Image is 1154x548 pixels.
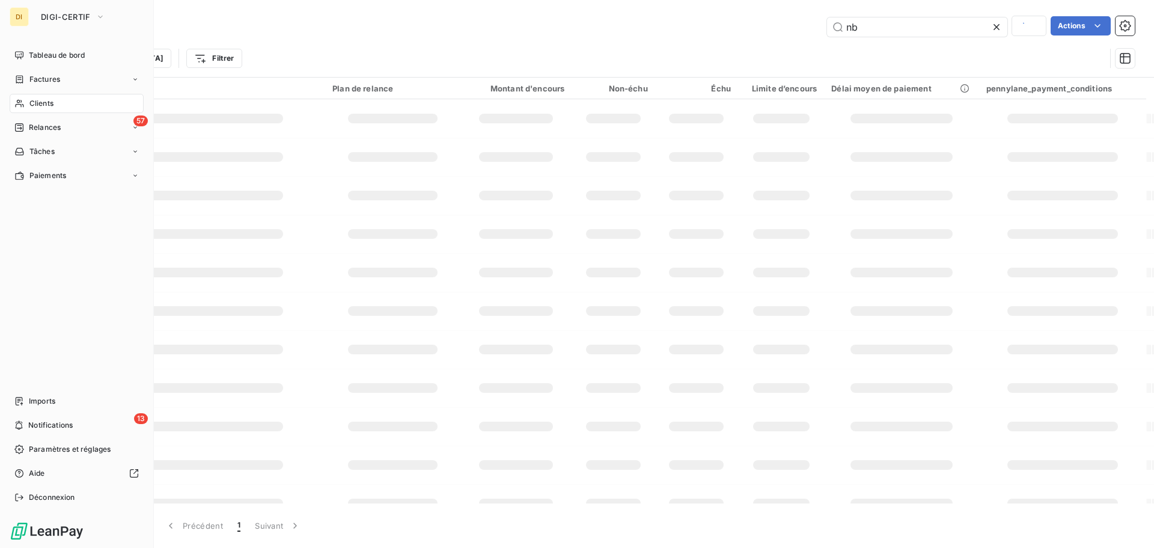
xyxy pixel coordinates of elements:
span: Paramètres et réglages [29,444,111,455]
div: Limite d’encours [745,84,817,93]
button: Suivant [248,513,308,538]
input: Rechercher [827,17,1007,37]
span: 13 [134,413,148,424]
button: Filtrer [186,49,242,68]
span: 57 [133,115,148,126]
span: Notifications [28,420,73,431]
span: DIGI-CERTIF [41,12,91,22]
a: Aide [10,464,144,483]
div: Échu [662,84,731,93]
button: Actions [1051,16,1111,35]
button: 1 [230,513,248,538]
span: Imports [29,396,55,407]
span: Relances [29,122,61,133]
span: Clients [29,98,53,109]
iframe: Intercom live chat [1113,507,1142,536]
span: Déconnexion [29,492,75,503]
span: Factures [29,74,60,85]
div: Montant d'encours [468,84,564,93]
img: Logo LeanPay [10,522,84,541]
span: Tâches [29,146,55,157]
span: Paiements [29,170,66,181]
span: Aide [29,468,45,479]
div: Non-échu [579,84,647,93]
div: Délai moyen de paiement [831,84,972,93]
span: 1 [237,520,240,532]
button: Précédent [157,513,230,538]
div: Plan de relance [332,84,453,93]
span: Tableau de bord [29,50,85,61]
div: pennylane_payment_conditions [986,84,1139,93]
div: DI [10,7,29,26]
